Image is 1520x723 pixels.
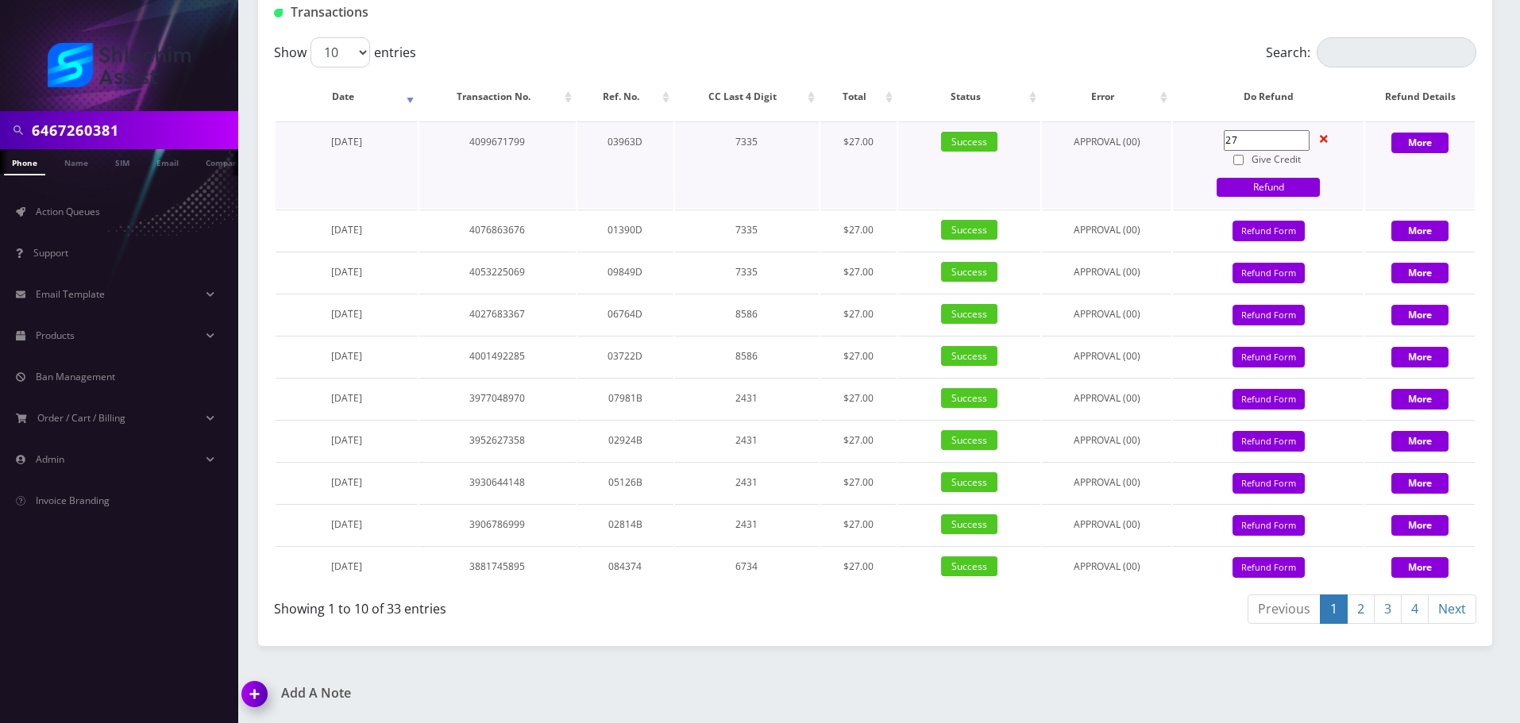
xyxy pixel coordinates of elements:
a: Name [56,149,96,174]
th: Total: activate to sort column ascending [820,74,897,120]
td: 07981B [577,378,673,418]
th: Ref. No.: activate to sort column ascending [577,74,673,120]
span: [DATE] [331,433,362,447]
td: 8586 [675,294,819,334]
td: 3952627358 [419,420,575,460]
td: 4076863676 [419,210,575,250]
td: APPROVAL (00) [1042,294,1171,334]
td: 8586 [675,336,819,376]
span: Support [33,246,68,260]
td: APPROVAL (00) [1042,420,1171,460]
span: Success [941,556,997,576]
button: Refund Form [1233,515,1305,536]
button: More [1391,133,1449,153]
a: 2 [1347,594,1375,624]
span: [DATE] [331,265,362,279]
span: [DATE] [331,223,362,237]
a: Add A Note [242,686,863,701]
th: Transaction No.: activate to sort column ascending [419,74,575,120]
td: $27.00 [820,210,897,250]
select: Showentries [311,37,370,67]
button: More [1391,263,1449,283]
button: Refund Form [1233,473,1305,494]
button: Refund Form [1233,221,1305,242]
span: Success [941,262,997,282]
span: Order / Cart / Billing [37,411,125,425]
td: 02924B [577,420,673,460]
span: [DATE] [331,391,362,405]
td: 2431 [675,378,819,418]
span: Admin [36,452,64,466]
button: More [1391,221,1449,241]
button: More [1391,347,1449,367]
td: $27.00 [820,504,897,544]
td: 7335 [675,252,819,292]
div: Showing 1 to 10 of 33 entries [274,593,863,618]
span: Ban Management [36,370,115,383]
a: Email [149,149,187,174]
label: Search: [1266,37,1476,67]
td: $27.00 [820,378,897,418]
span: [DATE] [331,475,362,489]
td: $27.00 [820,294,897,334]
button: More [1391,515,1449,536]
th: CC Last 4 Digit: activate to sort column ascending [675,74,819,120]
td: APPROVAL (00) [1042,121,1171,208]
a: Previous [1248,594,1321,624]
td: APPROVAL (00) [1042,462,1171,502]
button: Refund Form [1233,431,1305,452]
button: More [1391,557,1449,578]
h1: Transactions [274,5,659,20]
td: APPROVAL (00) [1042,210,1171,250]
td: 2431 [675,504,819,544]
td: 03722D [577,336,673,376]
input: Search in Company [32,115,234,145]
a: 1 [1320,594,1348,624]
span: Success [941,220,997,240]
td: $27.00 [820,336,897,376]
a: SIM [107,149,137,174]
td: 3930644148 [419,462,575,502]
span: [DATE] [331,349,362,363]
img: Shluchim Assist [48,43,191,87]
td: APPROVAL (00) [1042,378,1171,418]
th: Do Refund [1173,74,1364,120]
button: Refund Form [1233,389,1305,410]
button: More [1391,473,1449,494]
th: Refund Details [1365,74,1475,120]
td: APPROVAL (00) [1042,546,1171,586]
img: Transactions [274,9,283,17]
a: 3 [1374,594,1402,624]
span: Success [941,132,997,152]
th: Status: activate to sort column ascending [898,74,1040,120]
td: 3977048970 [419,378,575,418]
span: Success [941,304,997,324]
input: Search: [1317,37,1476,67]
th: Date: activate to sort column ascending [276,74,418,120]
span: Products [36,329,75,342]
td: 09849D [577,252,673,292]
a: Phone [4,149,45,175]
td: 06764D [577,294,673,334]
td: 4099671799 [419,121,575,208]
input: Give Credit [1233,155,1244,165]
td: 02814B [577,504,673,544]
span: [DATE] [331,517,362,531]
td: APPROVAL (00) [1042,504,1171,544]
td: 01390D [577,210,673,250]
td: $27.00 [820,420,897,460]
a: Refund [1217,178,1320,197]
span: Success [941,514,997,534]
label: Show entries [274,37,416,67]
td: 2431 [675,462,819,502]
td: 4053225069 [419,252,575,292]
span: Success [941,430,997,450]
td: 3881745895 [419,546,575,586]
td: 6734 [675,546,819,586]
td: 2431 [675,420,819,460]
button: More [1391,305,1449,325]
td: $27.00 [820,121,897,208]
td: 4027683367 [419,294,575,334]
span: [DATE] [331,307,362,321]
td: 05126B [577,462,673,502]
